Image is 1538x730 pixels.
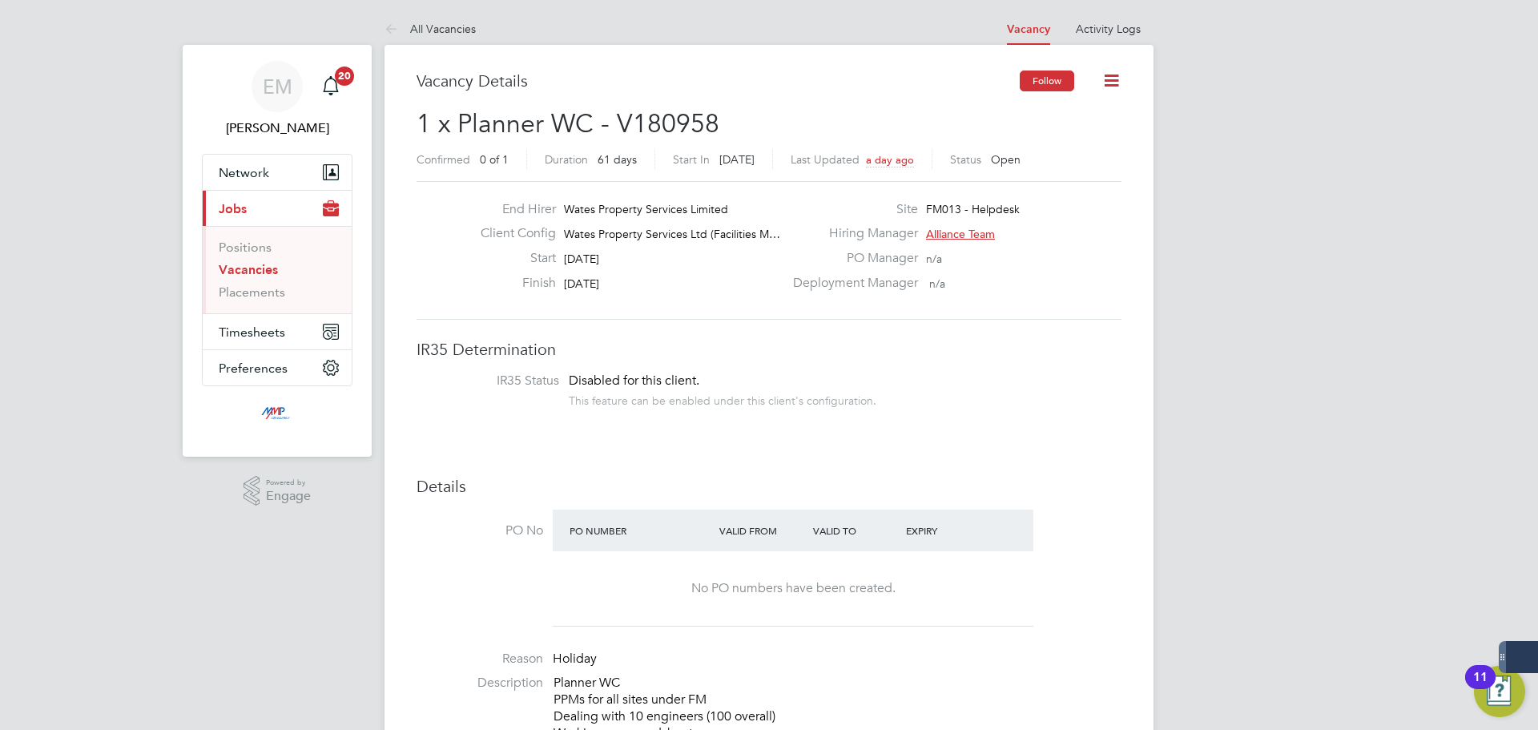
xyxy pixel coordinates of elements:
[950,152,981,167] label: Status
[417,339,1121,360] h3: IR35 Determination
[417,522,543,539] label: PO No
[203,155,352,190] button: Network
[219,201,247,216] span: Jobs
[926,227,995,241] span: Alliance Team
[715,516,809,545] div: Valid From
[866,153,914,167] span: a day ago
[809,516,903,545] div: Valid To
[219,325,285,340] span: Timesheets
[219,284,285,300] a: Placements
[926,252,942,266] span: n/a
[1473,677,1488,698] div: 11
[417,651,543,667] label: Reason
[783,225,918,242] label: Hiring Manager
[417,71,1020,91] h3: Vacancy Details
[266,490,311,503] span: Engage
[783,250,918,267] label: PO Manager
[335,67,354,86] span: 20
[417,476,1121,497] h3: Details
[564,227,780,241] span: Wates Property Services Ltd (Facilities M…
[991,152,1021,167] span: Open
[783,201,918,218] label: Site
[244,476,312,506] a: Powered byEngage
[468,201,556,218] label: End Hirer
[566,516,715,545] div: PO Number
[1020,71,1074,91] button: Follow
[569,389,876,408] div: This feature can be enabled under this client's configuration.
[1007,22,1050,36] a: Vacancy
[203,226,352,313] div: Jobs
[598,152,637,167] span: 61 days
[468,275,556,292] label: Finish
[1076,22,1141,36] a: Activity Logs
[266,476,311,490] span: Powered by
[569,580,1017,597] div: No PO numbers have been created.
[433,373,559,389] label: IR35 Status
[564,202,728,216] span: Wates Property Services Limited
[203,314,352,349] button: Timesheets
[926,202,1020,216] span: FM013 - Helpdesk
[673,152,710,167] label: Start In
[929,276,945,291] span: n/a
[203,191,352,226] button: Jobs
[783,275,918,292] label: Deployment Manager
[183,45,372,457] nav: Main navigation
[384,22,476,36] a: All Vacancies
[902,516,996,545] div: Expiry
[564,252,599,266] span: [DATE]
[1474,666,1525,717] button: Open Resource Center, 11 new notifications
[791,152,860,167] label: Last Updated
[202,119,352,138] span: Emily Mcbride
[564,276,599,291] span: [DATE]
[719,152,755,167] span: [DATE]
[219,262,278,277] a: Vacancies
[569,373,699,389] span: Disabled for this client.
[417,152,470,167] label: Confirmed
[202,402,352,428] a: Go to home page
[545,152,588,167] label: Duration
[219,165,269,180] span: Network
[417,108,719,139] span: 1 x Planner WC - V180958
[255,402,300,428] img: mmpconsultancy-logo-retina.png
[315,61,347,112] a: 20
[263,76,292,97] span: EM
[468,225,556,242] label: Client Config
[480,152,509,167] span: 0 of 1
[219,240,272,255] a: Positions
[219,361,288,376] span: Preferences
[202,61,352,138] a: EM[PERSON_NAME]
[553,651,597,667] span: Holiday
[203,350,352,385] button: Preferences
[417,675,543,692] label: Description
[468,250,556,267] label: Start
